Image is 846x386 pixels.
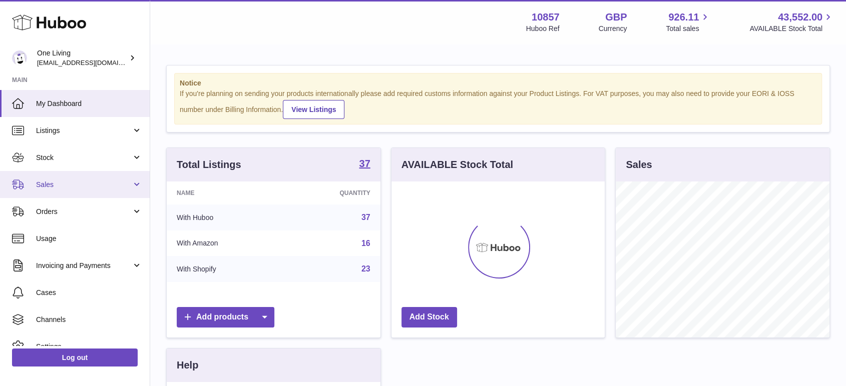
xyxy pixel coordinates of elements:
img: internalAdmin-10857@internal.huboo.com [12,50,27,65]
strong: 37 [359,158,370,168]
strong: 10857 [532,10,560,24]
span: 926.11 [668,10,699,24]
span: Usage [36,234,142,243]
span: Invoicing and Payments [36,261,132,270]
td: With Shopify [167,256,283,282]
span: Settings [36,342,142,351]
a: 23 [361,264,370,273]
th: Name [167,181,283,204]
th: Quantity [283,181,380,204]
span: Cases [36,288,142,297]
a: 37 [361,213,370,221]
h3: Help [177,358,198,372]
a: View Listings [283,100,344,119]
a: 37 [359,158,370,170]
a: 926.11 Total sales [666,10,710,33]
span: [EMAIL_ADDRESS][DOMAIN_NAME] [37,58,147,66]
h3: Total Listings [177,158,241,171]
div: Huboo Ref [526,24,560,33]
h3: Sales [626,158,652,171]
a: Add Stock [401,307,457,327]
div: One Living [37,48,127,67]
a: Add products [177,307,274,327]
a: Log out [12,348,138,366]
div: Currency [599,24,627,33]
span: AVAILABLE Stock Total [749,24,834,33]
span: My Dashboard [36,99,142,108]
a: 16 [361,239,370,247]
td: With Amazon [167,230,283,256]
span: Orders [36,207,132,216]
h3: AVAILABLE Stock Total [401,158,513,171]
span: Listings [36,126,132,135]
span: Sales [36,180,132,189]
a: 43,552.00 AVAILABLE Stock Total [749,10,834,33]
strong: GBP [605,10,627,24]
td: With Huboo [167,204,283,230]
span: Stock [36,153,132,162]
span: Total sales [666,24,710,33]
div: If you're planning on sending your products internationally please add required customs informati... [180,89,816,119]
span: 43,552.00 [778,10,822,24]
strong: Notice [180,78,816,88]
span: Channels [36,315,142,324]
